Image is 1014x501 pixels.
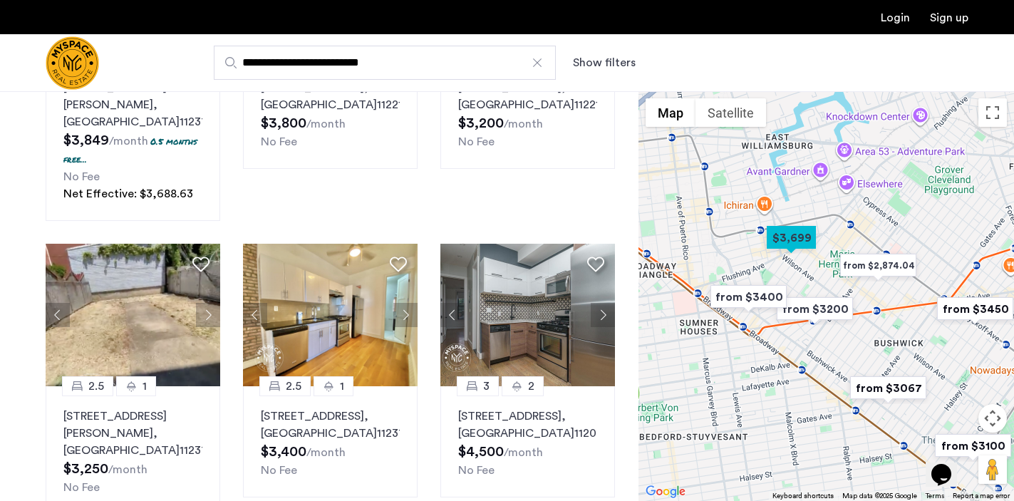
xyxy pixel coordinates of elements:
a: Open this area in Google Maps (opens a new window) [642,482,689,501]
span: No Fee [261,136,297,148]
a: Report a map error [953,491,1010,501]
img: 1995_638586633958068829.jpeg [243,244,418,386]
span: 1 [340,378,344,395]
a: 21[STREET_ADDRESS], [GEOGRAPHIC_DATA]11221No Fee [440,58,615,169]
img: 1990_638324568013003676.png [440,244,616,386]
div: from $2,874.04 [834,249,922,282]
p: [STREET_ADDRESS] 11221 [261,79,400,113]
button: Toggle fullscreen view [978,98,1007,127]
p: [STREET_ADDRESS] 11206 [458,408,597,442]
a: Terms (opens in new tab) [926,491,944,501]
span: $3,250 [63,462,108,476]
span: $3,849 [63,133,109,148]
a: Registration [930,12,968,24]
sub: /month [504,447,543,458]
p: [STREET_ADDRESS] 11237 [261,408,400,442]
div: $3,699 [761,222,822,254]
p: [STREET_ADDRESS] 11221 [458,79,597,113]
a: 32[STREET_ADDRESS], [GEOGRAPHIC_DATA]11206No Fee [440,386,615,497]
a: 2.51[STREET_ADDRESS], [GEOGRAPHIC_DATA]11221No Fee [243,58,418,169]
button: Drag Pegman onto the map to open Street View [978,455,1007,484]
span: No Fee [63,171,100,182]
button: Next apartment [393,303,418,327]
span: $3,800 [261,116,306,130]
button: Previous apartment [46,303,70,327]
sub: /month [306,447,346,458]
span: 3 [483,378,490,395]
span: 2.5 [286,378,301,395]
button: Previous apartment [440,303,465,327]
iframe: chat widget [926,444,971,487]
a: Cazamio Logo [46,36,99,90]
span: $3,200 [458,116,504,130]
button: Previous apartment [243,303,267,327]
span: $3,400 [261,445,306,459]
button: Show or hide filters [573,54,636,71]
button: Show satellite imagery [695,98,766,127]
button: Keyboard shortcuts [772,491,834,501]
span: 1 [143,378,147,395]
sub: /month [108,464,148,475]
a: Login [881,12,910,24]
span: No Fee [458,136,495,148]
sub: /month [306,118,346,130]
a: 31.5[STREET_ADDRESS][PERSON_NAME], [GEOGRAPHIC_DATA]112370.5 months free...No FeeNet Effective: $... [46,58,220,221]
button: Next apartment [196,303,220,327]
button: Show street map [646,98,695,127]
img: Google [642,482,689,501]
span: 2 [528,378,534,395]
p: [STREET_ADDRESS][PERSON_NAME] 11237 [63,79,202,130]
span: No Fee [63,482,100,493]
span: Net Effective: $3,688.63 [63,188,193,200]
div: from $3067 [844,372,932,404]
span: $4,500 [458,445,504,459]
p: [STREET_ADDRESS][PERSON_NAME] 11237 [63,408,202,459]
input: Apartment Search [214,46,556,80]
span: 2.5 [88,378,104,395]
span: Map data ©2025 Google [842,492,917,500]
sub: /month [109,135,148,147]
button: Map camera controls [978,404,1007,433]
div: from $3200 [771,293,859,325]
span: No Fee [261,465,297,476]
a: 2.51[STREET_ADDRESS], [GEOGRAPHIC_DATA]11237No Fee [243,386,418,497]
sub: /month [504,118,543,130]
span: No Fee [458,465,495,476]
button: Next apartment [591,303,615,327]
img: adfb5aed-36e7-43a6-84ef-77f40efbc032_638908365477799865.png [46,244,221,386]
div: from $3400 [705,281,792,313]
img: logo [46,36,99,90]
